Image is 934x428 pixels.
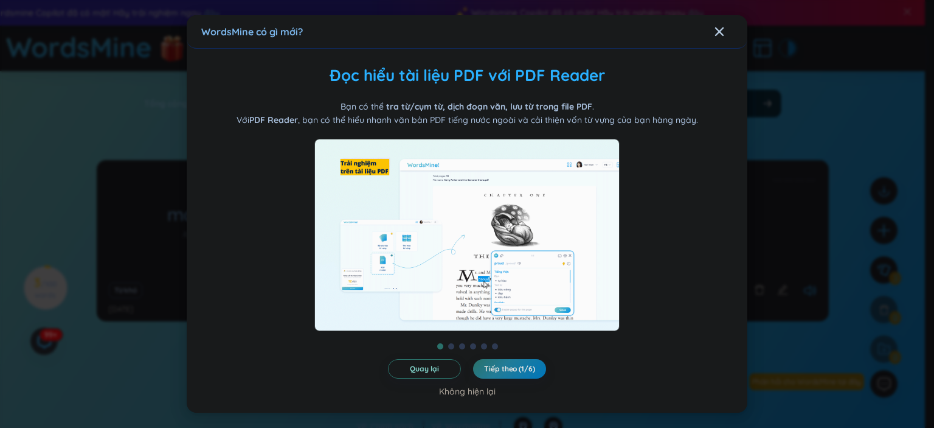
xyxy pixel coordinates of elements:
[237,101,698,125] span: Bạn có thể . Với , bạn có thể hiểu nhanh văn bản PDF tiếng nước ngoài và cải thiện vốn từ vựng củ...
[459,343,465,349] button: 3
[484,364,534,374] span: Tiếp theo (1/6)
[437,343,443,349] button: 1
[473,359,546,379] button: Tiếp theo (1/6)
[714,15,747,48] button: Close
[249,114,298,125] b: PDF Reader
[439,385,496,398] div: Không hiện lại
[201,63,733,88] h2: Đọc hiểu tài liệu PDF với PDF Reader
[448,343,454,349] button: 2
[386,101,592,112] b: tra từ/cụm từ, dịch đoạn văn, lưu từ trong file PDF
[410,364,438,374] span: Quay lại
[481,343,487,349] button: 5
[388,359,461,379] button: Quay lại
[470,343,476,349] button: 4
[201,25,733,38] div: WordsMine có gì mới?
[492,343,498,349] button: 6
